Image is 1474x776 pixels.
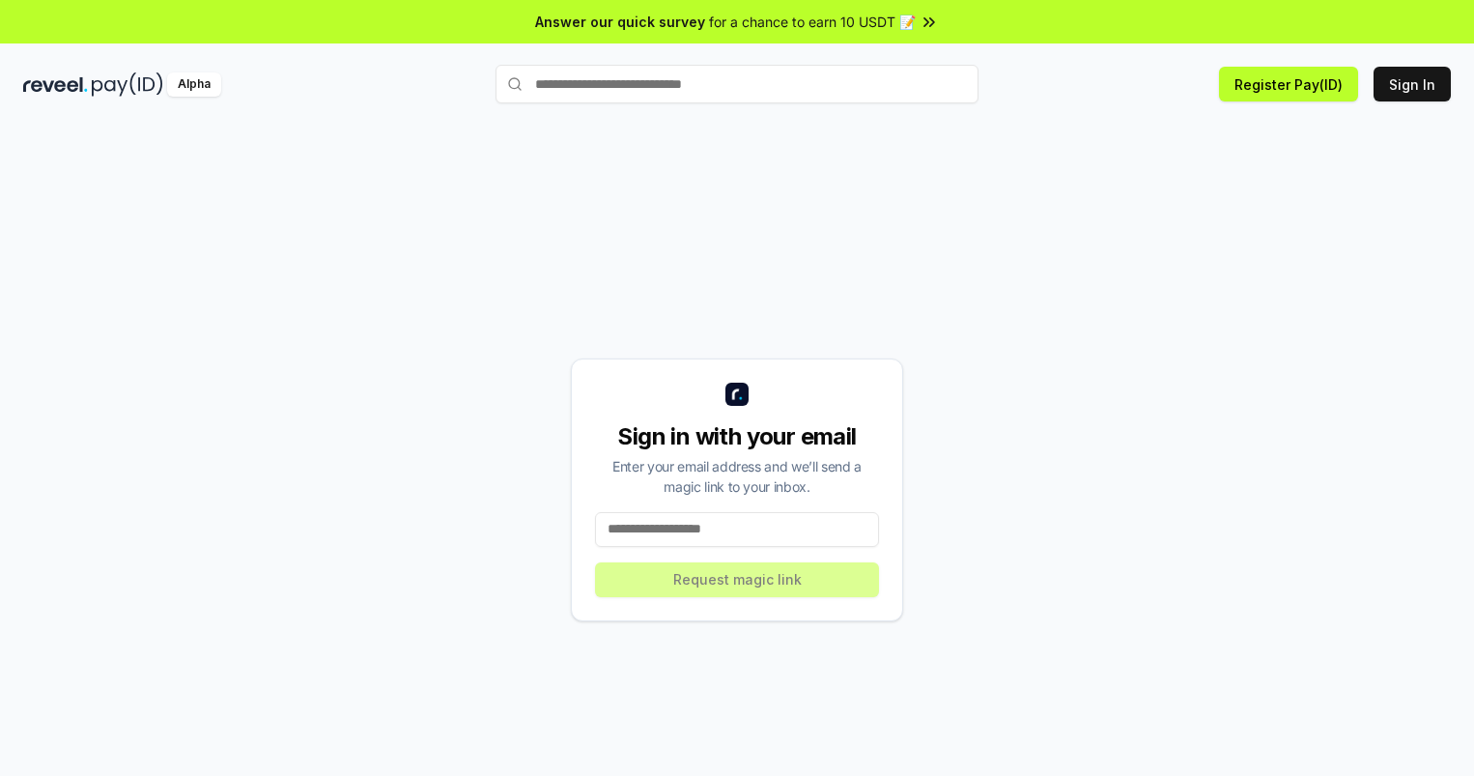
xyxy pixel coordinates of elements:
button: Sign In [1374,67,1451,101]
div: Enter your email address and we’ll send a magic link to your inbox. [595,456,879,497]
img: pay_id [92,72,163,97]
div: Alpha [167,72,221,97]
span: for a chance to earn 10 USDT 📝 [709,12,916,32]
img: reveel_dark [23,72,88,97]
div: Sign in with your email [595,421,879,452]
span: Answer our quick survey [535,12,705,32]
img: logo_small [725,383,749,406]
button: Register Pay(ID) [1219,67,1358,101]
